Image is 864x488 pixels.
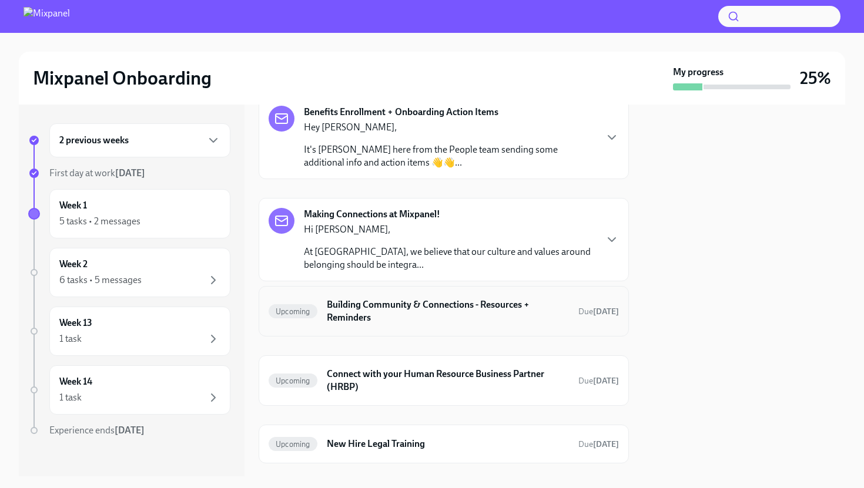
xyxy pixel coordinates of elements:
[269,307,317,316] span: Upcoming
[28,248,230,297] a: Week 26 tasks • 5 messages
[269,296,619,327] a: UpcomingBuilding Community & Connections - Resources + RemindersDue[DATE]
[59,199,87,212] h6: Week 1
[800,68,831,89] h3: 25%
[327,437,569,450] h6: New Hire Legal Training
[327,368,569,393] h6: Connect with your Human Resource Business Partner (HRBP)
[304,245,595,271] p: At [GEOGRAPHIC_DATA], we believe that our culture and values around belonging should be integra...
[578,376,619,386] span: Due
[578,307,619,317] span: Due
[33,66,212,90] h2: Mixpanel Onboarding
[28,167,230,180] a: First day at work[DATE]
[578,306,619,317] span: August 28th, 2025 21:30
[49,123,230,157] div: 2 previous weeks
[304,223,595,236] p: Hi [PERSON_NAME],
[269,435,619,453] a: UpcomingNew Hire Legal TrainingDue[DATE]
[578,439,619,450] span: September 5th, 2025 21:30
[49,425,145,436] span: Experience ends
[304,121,595,134] p: Hey [PERSON_NAME],
[59,317,92,329] h6: Week 13
[59,375,92,388] h6: Week 14
[115,167,145,179] strong: [DATE]
[578,439,619,449] span: Due
[593,307,619,317] strong: [DATE]
[28,365,230,415] a: Week 141 task
[578,375,619,386] span: September 2nd, 2025 21:30
[269,365,619,396] a: UpcomingConnect with your Human Resource Business Partner (HRBP)Due[DATE]
[593,376,619,386] strong: [DATE]
[49,167,145,179] span: First day at work
[304,208,440,221] strong: Making Connections at Mixpanel!
[59,332,82,345] div: 1 task
[59,258,88,271] h6: Week 2
[28,189,230,238] a: Week 15 tasks • 2 messages
[673,66,724,79] strong: My progress
[593,439,619,449] strong: [DATE]
[115,425,145,436] strong: [DATE]
[304,143,595,169] p: It's [PERSON_NAME] here from the People team sending some additional info and action items 👋👋...
[59,215,140,228] div: 5 tasks • 2 messages
[59,134,129,147] h6: 2 previous weeks
[28,307,230,356] a: Week 131 task
[59,274,142,287] div: 6 tasks • 5 messages
[327,298,569,324] h6: Building Community & Connections - Resources + Reminders
[269,440,317,449] span: Upcoming
[59,391,82,404] div: 1 task
[24,7,70,26] img: Mixpanel
[304,106,498,119] strong: Benefits Enrollment + Onboarding Action Items
[269,376,317,385] span: Upcoming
